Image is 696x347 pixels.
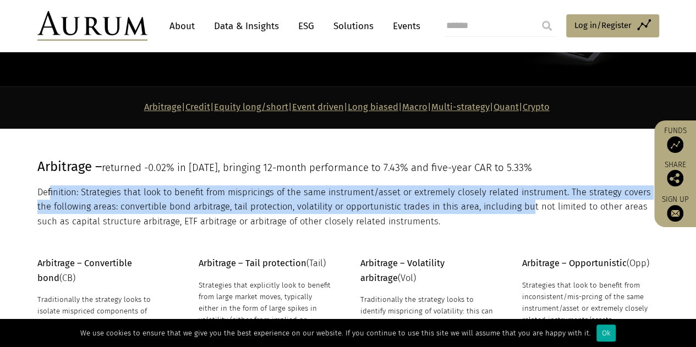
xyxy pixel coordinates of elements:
[566,14,659,37] a: Log in/Register
[667,136,683,153] img: Access Funds
[37,185,656,229] p: Definition: Strategies that look to benefit from mispricings of the same instrument/asset or extr...
[431,102,490,112] a: Multi-strategy
[596,324,616,342] div: Ok
[37,11,147,41] img: Aurum
[292,102,344,112] a: Event driven
[185,102,210,112] a: Credit
[522,256,656,271] p: (Opp)
[574,19,632,32] span: Log in/Register
[522,258,627,268] strong: Arbitrage – Opportunistic
[102,162,532,174] span: returned -0.02% in [DATE], bringing 12-month performance to 7.43% and five-year CAR to 5.33%
[199,258,306,268] strong: Arbitrage – Tail protection
[293,16,320,36] a: ESG
[360,258,445,283] strong: Arbitrage – Volatility arbitrage
[199,258,326,268] span: (Tail)
[144,102,550,112] strong: | | | | | | | |
[660,161,690,186] div: Share
[348,102,398,112] a: Long biased
[360,256,495,285] p: (Vol)
[164,16,200,36] a: About
[667,170,683,186] img: Share this post
[667,205,683,222] img: Sign up to our newsletter
[660,126,690,153] a: Funds
[328,16,379,36] a: Solutions
[402,102,428,112] a: Macro
[37,159,102,174] span: Arbitrage –
[37,258,132,283] span: (CB)
[660,195,690,222] a: Sign up
[522,279,656,338] div: Strategies that look to benefit from inconsistent/mis-prcing of the same instrument/asset or extr...
[144,102,182,112] a: Arbitrage
[494,102,519,112] a: Quant
[536,15,558,37] input: Submit
[387,16,420,36] a: Events
[523,102,550,112] a: Crypto
[214,102,288,112] a: Equity long/short
[209,16,284,36] a: Data & Insights
[37,258,132,283] strong: Arbitrage – Convertible bond
[199,279,333,338] div: Strategies that explicitly look to benefit from large market moves, typically either in the form ...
